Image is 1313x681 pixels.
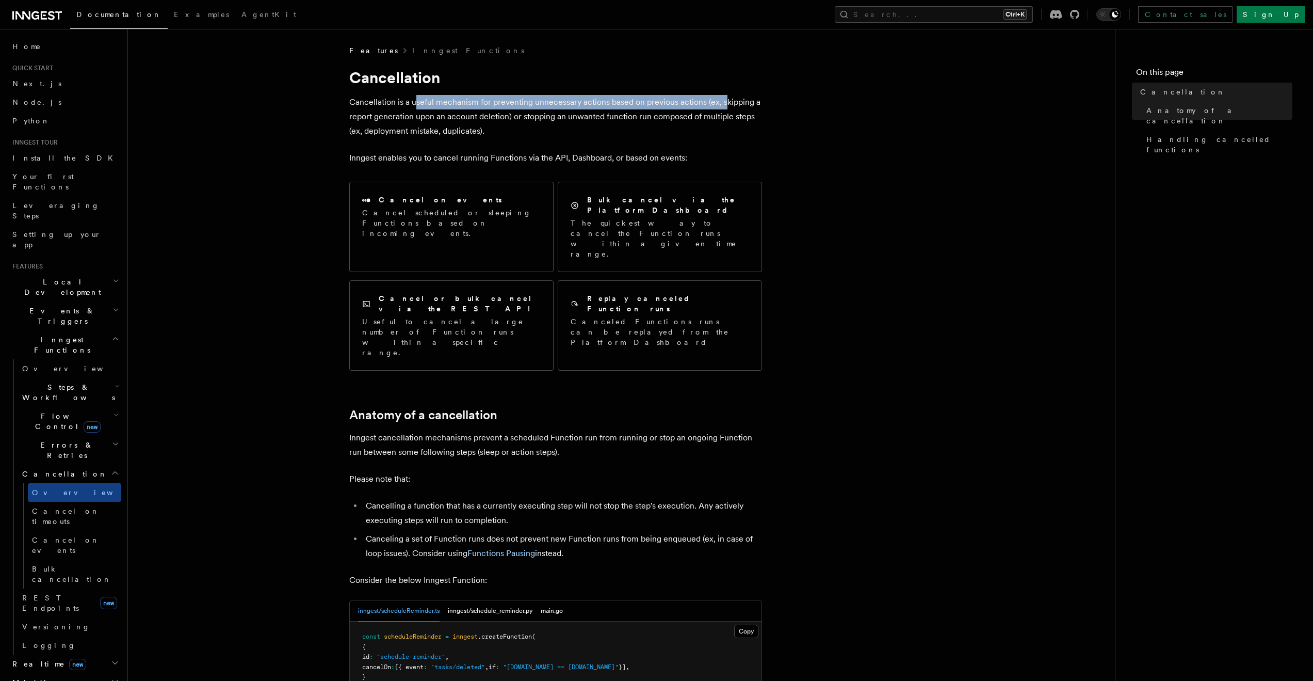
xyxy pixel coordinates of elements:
button: Errors & Retries [18,436,121,465]
span: Flow Control [18,411,114,432]
span: AgentKit [241,10,296,19]
span: Home [12,41,41,52]
span: Realtime [8,659,86,669]
p: Useful to cancel a large number of Function runs within a specific range. [362,316,541,358]
li: Canceling a set of Function runs does not prevent new Function runs from being enqueued (ex, in c... [363,532,762,561]
a: Node.js [8,93,121,112]
a: Cancel on timeouts [28,502,121,531]
a: Handling cancelled functions [1142,130,1292,159]
a: Sign Up [1237,6,1305,23]
p: Cancel scheduled or sleeping Functions based on incoming events. [362,208,541,239]
button: Events & Triggers [8,302,121,330]
span: "[DOMAIN_NAME] == [DOMAIN_NAME]" [503,663,619,671]
span: Errors & Retries [18,440,112,461]
p: Canceled Functions runs can be replayed from the Platform Dashboard [571,316,749,347]
div: Inngest Functions [8,359,121,655]
p: Cancellation is a useful mechanism for preventing unnecessary actions based on previous actions (... [349,95,762,138]
span: , [445,653,449,660]
span: = [445,633,449,640]
span: , [485,663,489,671]
p: Inngest cancellation mechanisms prevent a scheduled Function run from running or stop an ongoing ... [349,431,762,460]
button: Inngest Functions [8,330,121,359]
a: Contact sales [1138,6,1233,23]
a: Overview [28,483,121,502]
span: [{ event [395,663,424,671]
a: Cancellation [1136,83,1292,101]
a: Anatomy of a cancellation [349,408,497,422]
p: Inngest enables you to cancel running Functions via the API, Dashboard, or based on events: [349,151,762,165]
span: : [369,653,373,660]
h2: Cancel or bulk cancel via the REST API [379,293,541,314]
a: AgentKit [235,3,302,28]
span: "schedule-reminder" [377,653,445,660]
button: Search...Ctrl+K [835,6,1033,23]
span: Logging [22,641,76,650]
span: Handling cancelled functions [1146,134,1292,155]
a: Leveraging Steps [8,196,121,225]
a: REST Endpointsnew [18,589,121,617]
span: : [424,663,427,671]
span: .createFunction [478,633,532,640]
span: Overview [22,365,128,373]
p: The quickest way to cancel the Function runs within a given time range. [571,218,749,259]
span: inngest [452,633,478,640]
span: Cancel on events [32,536,100,555]
a: Install the SDK [8,149,121,167]
h2: Bulk cancel via the Platform Dashboard [587,195,749,215]
a: Cancel on eventsCancel scheduled or sleeping Functions based on incoming events. [349,182,554,272]
span: , [626,663,629,671]
span: scheduleReminder [384,633,442,640]
a: Cancel or bulk cancel via the REST APIUseful to cancel a large number of Function runs within a s... [349,280,554,371]
button: main.go [541,600,563,622]
a: Your first Functions [8,167,121,196]
a: Anatomy of a cancellation [1142,101,1292,130]
a: Python [8,112,121,130]
span: new [84,421,101,433]
span: "tasks/deleted" [431,663,485,671]
span: Next.js [12,80,61,88]
a: Cancel on events [28,531,121,560]
a: Examples [168,3,235,28]
span: { [362,643,366,651]
span: Examples [174,10,229,19]
span: const [362,633,380,640]
span: Cancel on timeouts [32,507,100,526]
div: Cancellation [18,483,121,589]
span: Steps & Workflows [18,382,115,403]
span: } [362,673,366,680]
h1: Cancellation [349,68,762,87]
h4: On this page [1136,66,1292,83]
span: Leveraging Steps [12,201,100,220]
a: Replay canceled Function runsCanceled Functions runs can be replayed from the Platform Dashboard [558,280,762,371]
span: cancelOn [362,663,391,671]
span: Cancellation [18,469,107,479]
span: Python [12,117,50,125]
span: : [496,663,499,671]
h2: Replay canceled Function runs [587,293,749,314]
span: new [69,659,86,670]
button: inngest/scheduleReminder.ts [358,600,440,622]
a: Documentation [70,3,168,29]
a: Functions Pausing [467,548,535,558]
button: Steps & Workflows [18,378,121,407]
span: Install the SDK [12,154,119,162]
span: : [391,663,395,671]
span: REST Endpoints [22,594,79,612]
a: Versioning [18,617,121,636]
span: Quick start [8,64,53,72]
a: Home [8,37,121,56]
a: Inngest Functions [412,45,524,56]
p: Consider the below Inngest Function: [349,573,762,588]
span: Events & Triggers [8,306,112,326]
a: Bulk cancel via the Platform DashboardThe quickest way to cancel the Function runs within a given... [558,182,762,272]
span: }] [619,663,626,671]
button: Local Development [8,273,121,302]
li: Cancelling a function that has a currently executing step will not stop the step's execution. Any... [363,499,762,528]
span: Cancellation [1140,87,1225,97]
span: Bulk cancellation [32,565,111,583]
span: Features [8,262,43,271]
a: Next.js [8,74,121,93]
button: Toggle dark mode [1096,8,1121,21]
span: Your first Functions [12,172,74,191]
kbd: Ctrl+K [1003,9,1027,20]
